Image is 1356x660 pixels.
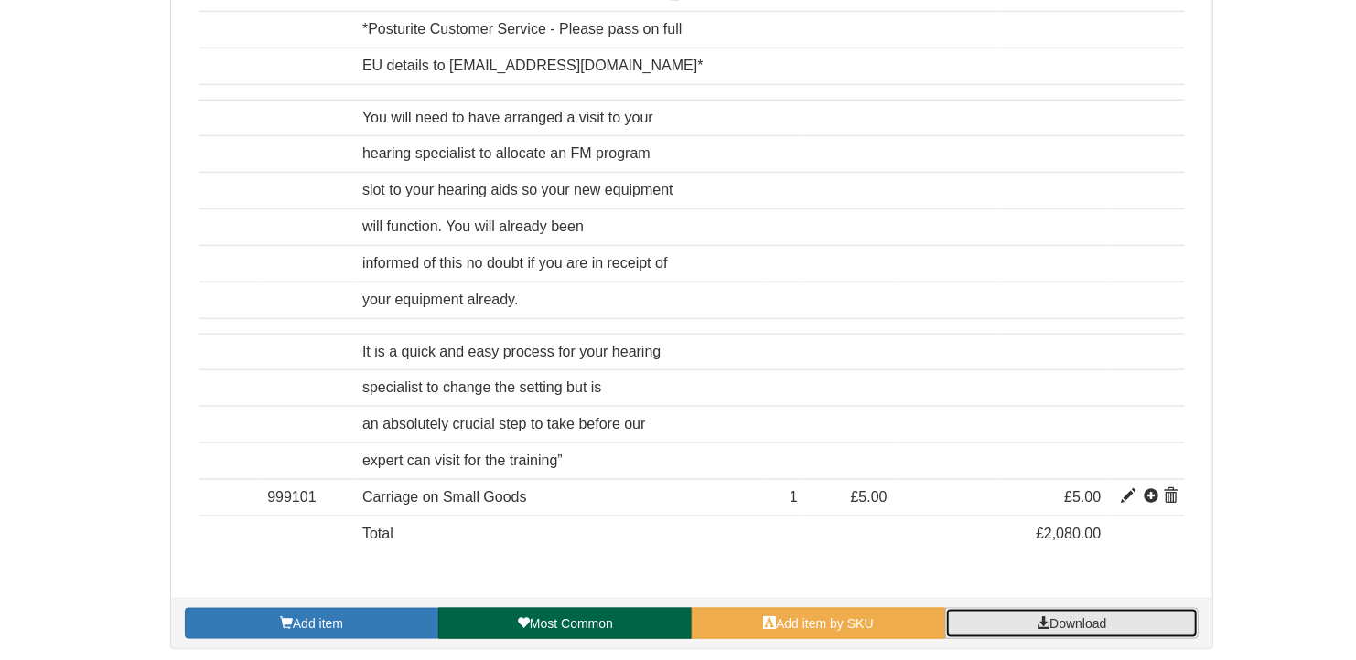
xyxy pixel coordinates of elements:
[293,616,343,631] span: Add item
[362,218,584,234] span: will function. You will already been
[362,145,651,161] span: hearing specialist to allocate an FM program
[1064,489,1101,505] span: £5.00
[530,616,613,631] span: Most Common
[362,379,602,395] span: specialist to change the setting but is
[776,616,874,631] span: Add item by SKU
[1049,616,1106,631] span: Download
[362,344,661,359] span: It is a quick and easy process for your hearing
[362,489,527,505] span: Carriage on Small Goods
[1036,526,1101,541] span: £2,080.00
[851,489,888,505] span: £5.00
[790,489,798,505] span: 1
[945,608,1199,639] a: Download
[355,516,763,551] td: Total
[362,292,518,307] span: your equipment already.
[362,21,682,37] span: *Posturite Customer Service - Please pass on full
[260,479,355,516] td: 999101
[362,416,646,431] span: an absolutely crucial step to take before our
[362,58,704,73] span: EU details to [EMAIL_ADDRESS][DOMAIN_NAME]*
[362,255,668,271] span: informed of this no doubt if you are in receipt of
[362,110,653,125] span: You will need to have arranged a visit to your
[362,182,673,197] span: slot to your hearing aids so your new equipment
[362,452,563,468] span: expert can visit for the training”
